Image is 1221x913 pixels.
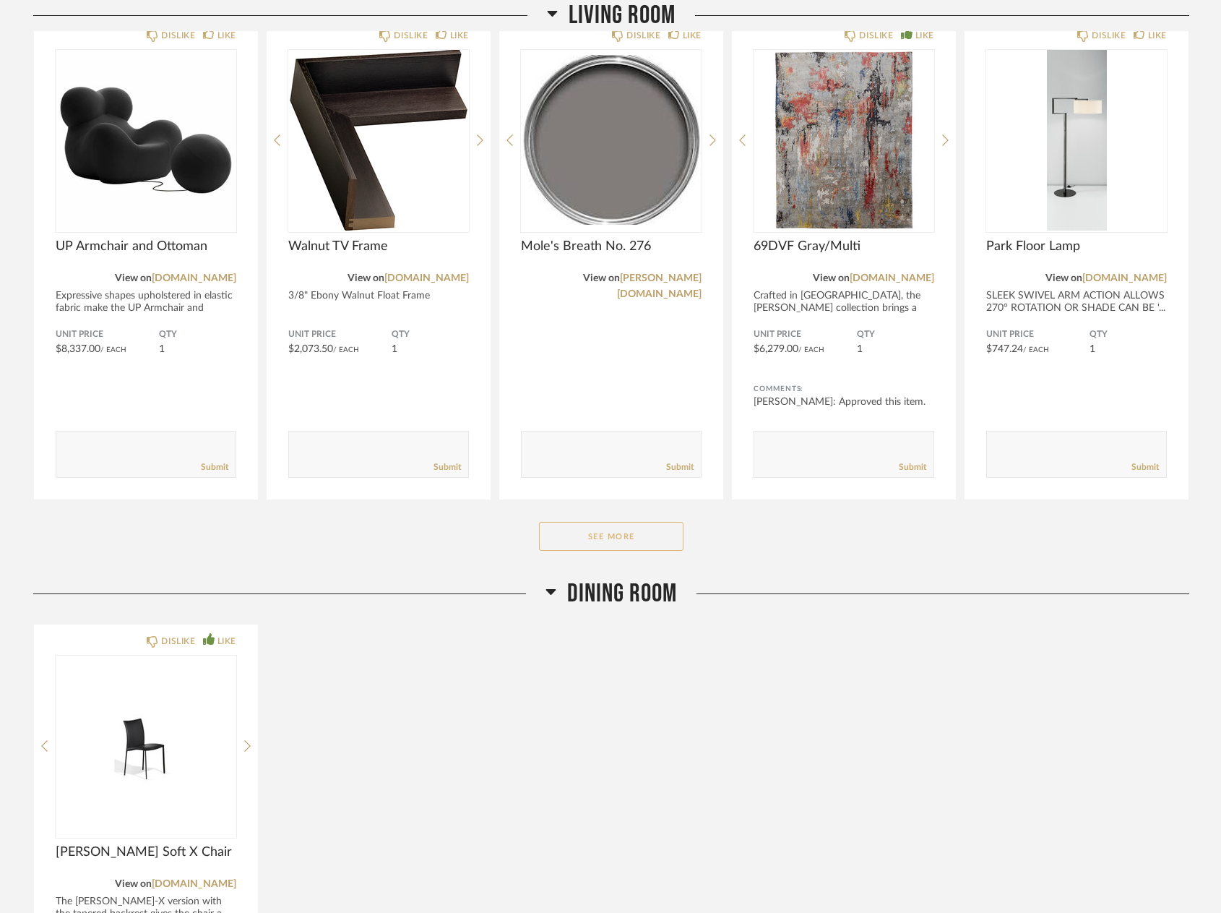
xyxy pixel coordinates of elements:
span: View on [115,879,152,889]
button: See More [539,522,683,551]
div: LIKE [450,28,469,43]
span: Park Floor Lamp [986,239,1167,254]
span: / Each [1023,346,1049,353]
span: Unit Price [56,329,159,340]
a: Submit [1131,461,1159,473]
div: Expressive shapes upholstered in elastic fabric make the UP Armchair and [PERSON_NAME]... [56,290,236,327]
div: LIKE [683,28,702,43]
span: 1 [857,344,863,354]
span: / Each [100,346,126,353]
span: Walnut TV Frame [288,239,469,254]
img: undefined [288,50,469,231]
span: QTY [392,329,469,340]
img: undefined [521,50,702,231]
a: Submit [433,461,461,473]
span: Dining Room [567,578,677,609]
span: $6,279.00 [754,344,798,354]
span: Unit Price [986,329,1090,340]
span: 69DVF Gray/Multi [754,239,934,254]
span: View on [348,273,384,283]
span: View on [115,273,152,283]
div: LIKE [915,28,934,43]
a: Submit [201,461,228,473]
span: QTY [1090,329,1167,340]
span: View on [583,273,620,283]
img: undefined [56,656,236,836]
a: [DOMAIN_NAME] [384,273,469,283]
a: Submit [899,461,926,473]
a: [DOMAIN_NAME] [850,273,934,283]
div: LIKE [217,634,236,648]
span: View on [1045,273,1082,283]
div: DISLIKE [1092,28,1126,43]
span: / Each [333,346,359,353]
div: DISLIKE [161,28,195,43]
a: [DOMAIN_NAME] [1082,273,1167,283]
span: [PERSON_NAME] Soft X Chair [56,844,236,860]
div: 3/8" Ebony Walnut Float Frame [288,290,469,302]
img: undefined [56,50,236,231]
a: [PERSON_NAME][DOMAIN_NAME] [617,273,702,299]
div: SLEEK SWIVEL ARM ACTION ALLOWS 270° ROTATION OR SHADE CAN BE '... [986,290,1167,314]
span: Mole's Breath No. 276 [521,239,702,254]
div: Crafted in [GEOGRAPHIC_DATA], the [PERSON_NAME] collection brings a modern touch to any room wit... [754,290,934,327]
img: undefined [754,50,934,231]
span: $747.24 [986,344,1023,354]
span: Unit Price [754,329,857,340]
span: $8,337.00 [56,344,100,354]
span: Unit Price [288,329,392,340]
div: [PERSON_NAME]: Approved this item. [754,395,934,409]
a: [DOMAIN_NAME] [152,879,236,889]
div: Comments: [754,382,934,396]
span: 1 [392,344,397,354]
a: Submit [666,461,694,473]
span: 1 [1090,344,1095,354]
div: LIKE [1148,28,1167,43]
div: DISLIKE [626,28,660,43]
a: [DOMAIN_NAME] [152,273,236,283]
span: QTY [159,329,236,340]
div: LIKE [217,28,236,43]
div: DISLIKE [859,28,893,43]
span: QTY [857,329,934,340]
div: DISLIKE [394,28,428,43]
span: / Each [798,346,824,353]
div: DISLIKE [161,634,195,648]
span: $2,073.50 [288,344,333,354]
span: 1 [159,344,165,354]
img: undefined [986,50,1167,231]
span: View on [813,273,850,283]
span: UP Armchair and Ottoman [56,239,236,254]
